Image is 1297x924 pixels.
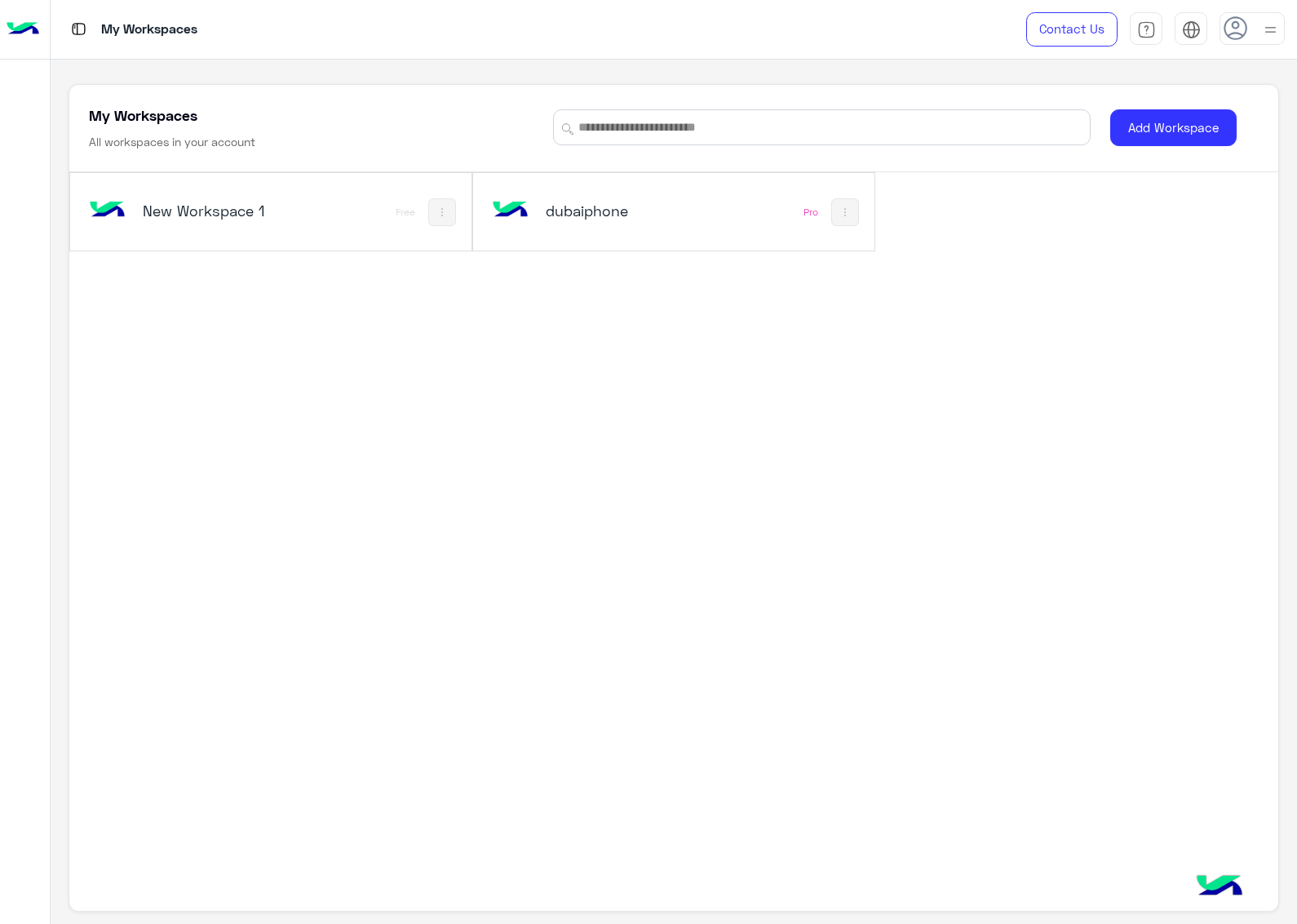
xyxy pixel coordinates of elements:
[1260,20,1281,40] img: profile
[86,189,130,233] img: bot image
[1026,12,1118,47] a: Contact Us
[803,206,818,219] div: Pro
[396,206,415,219] div: Free
[7,12,39,47] img: Logo
[89,105,197,125] h5: My Workspaces
[489,189,533,233] img: 1403182699927242
[1137,20,1156,39] img: tab
[69,19,89,39] img: tab
[1110,109,1237,146] button: Add Workspace
[101,19,197,41] p: My Workspaces
[1191,859,1248,916] img: hulul-logo.png
[1130,12,1162,47] a: tab
[89,134,255,150] h6: All workspaces in your account
[143,201,277,220] h5: New Workspace 1
[1182,20,1201,39] img: tab
[546,201,679,220] h5: dubaiphone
